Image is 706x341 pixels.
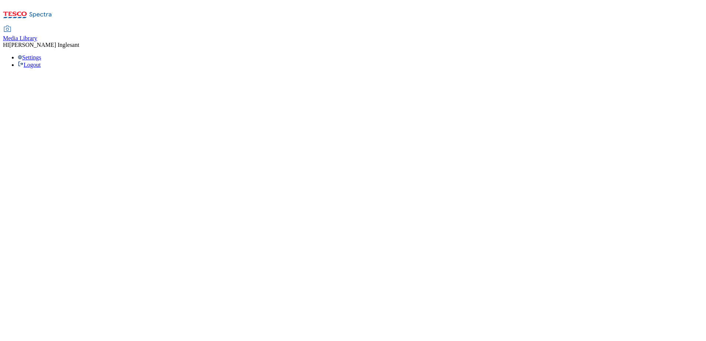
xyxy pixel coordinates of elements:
span: [PERSON_NAME] Inglesant [9,42,79,48]
a: Settings [18,54,41,61]
span: Media Library [3,35,37,41]
span: HI [3,42,9,48]
a: Logout [18,62,41,68]
a: Media Library [3,26,37,42]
